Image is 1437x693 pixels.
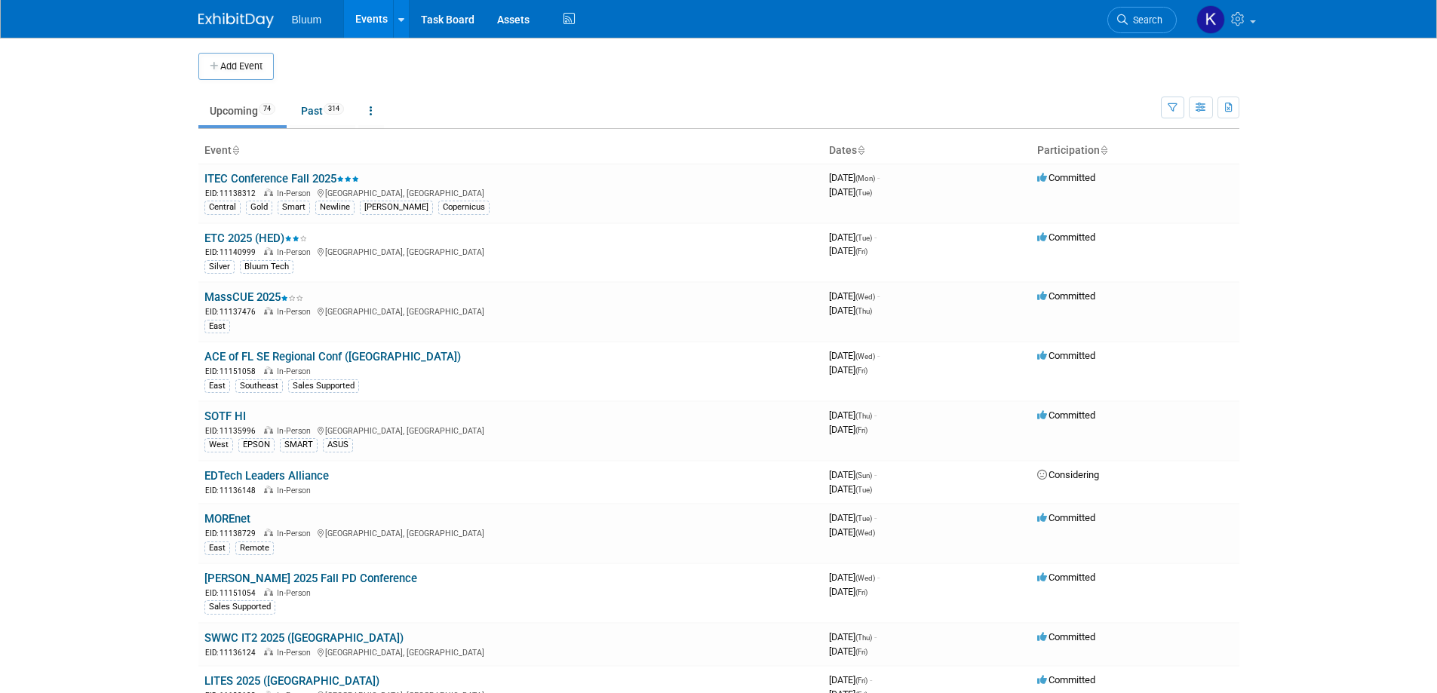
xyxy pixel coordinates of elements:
span: EID: 11135996 [205,427,262,435]
span: (Fri) [855,366,867,375]
a: ITEC Conference Fall 2025 [204,172,359,186]
a: MassCUE 2025 [204,290,303,304]
div: [GEOGRAPHIC_DATA], [GEOGRAPHIC_DATA] [204,305,817,317]
div: Southeast [235,379,283,393]
span: Bluum [292,14,322,26]
span: Committed [1037,674,1095,685]
a: MOREnet [204,512,250,526]
span: EID: 11136148 [205,486,262,495]
span: Committed [1037,232,1095,243]
a: ETC 2025 (HED) [204,232,307,245]
a: Sort by Participation Type [1100,144,1107,156]
span: (Tue) [855,234,872,242]
span: (Fri) [855,588,867,596]
span: Committed [1037,172,1095,183]
span: - [870,674,872,685]
span: 74 [259,103,275,115]
div: [GEOGRAPHIC_DATA], [GEOGRAPHIC_DATA] [204,245,817,258]
div: [GEOGRAPHIC_DATA], [GEOGRAPHIC_DATA] [204,186,817,199]
span: [DATE] [829,305,872,316]
span: In-Person [277,588,315,598]
span: [DATE] [829,631,877,642]
img: In-Person Event [264,366,273,374]
span: [DATE] [829,232,877,243]
button: Add Event [198,53,274,80]
span: [DATE] [829,424,867,435]
span: In-Person [277,307,315,317]
div: East [204,320,230,333]
span: - [874,512,877,523]
span: Committed [1037,572,1095,583]
span: (Thu) [855,307,872,315]
span: (Tue) [855,514,872,523]
img: ExhibitDay [198,13,274,28]
span: Committed [1037,409,1095,421]
div: Smart [278,201,310,214]
span: (Wed) [855,529,875,537]
span: (Wed) [855,293,875,301]
span: Search [1128,14,1162,26]
div: Newline [315,201,355,214]
span: [DATE] [829,674,872,685]
span: EID: 11151054 [205,589,262,597]
span: (Fri) [855,676,867,685]
span: - [874,631,877,642]
span: [DATE] [829,512,877,523]
span: In-Person [277,529,315,538]
span: (Thu) [855,633,872,642]
img: In-Person Event [264,529,273,536]
span: In-Person [277,648,315,658]
span: EID: 11138729 [205,529,262,538]
img: In-Person Event [264,189,273,196]
span: [DATE] [829,469,877,480]
th: Event [198,138,823,164]
span: [DATE] [829,483,872,495]
span: [DATE] [829,186,872,198]
div: Central [204,201,241,214]
div: [GEOGRAPHIC_DATA], [GEOGRAPHIC_DATA] [204,424,817,437]
span: (Tue) [855,486,872,494]
span: 314 [324,103,344,115]
span: (Mon) [855,174,875,182]
span: [DATE] [829,350,880,361]
div: ASUS [323,438,353,452]
div: Sales Supported [204,600,275,614]
a: SOTF HI [204,409,246,423]
span: - [877,572,880,583]
img: In-Person Event [264,648,273,655]
div: [GEOGRAPHIC_DATA], [GEOGRAPHIC_DATA] [204,526,817,539]
span: [DATE] [829,245,867,256]
span: In-Person [277,247,315,257]
span: (Fri) [855,426,867,434]
img: In-Person Event [264,588,273,596]
span: - [874,409,877,421]
span: EID: 11151058 [205,367,262,376]
span: [DATE] [829,526,875,538]
a: Sort by Start Date [857,144,864,156]
a: [PERSON_NAME] 2025 Fall PD Conference [204,572,417,585]
span: [DATE] [829,586,867,597]
span: (Wed) [855,574,875,582]
div: East [204,379,230,393]
div: Gold [246,201,272,214]
span: - [877,290,880,302]
span: In-Person [277,189,315,198]
span: In-Person [277,366,315,376]
span: [DATE] [829,172,880,183]
span: EID: 11138312 [205,189,262,198]
a: Past314 [290,97,355,125]
div: Bluum Tech [240,260,293,274]
img: In-Person Event [264,426,273,434]
span: (Thu) [855,412,872,420]
th: Dates [823,138,1031,164]
span: [DATE] [829,572,880,583]
div: [GEOGRAPHIC_DATA], [GEOGRAPHIC_DATA] [204,645,817,658]
span: - [877,350,880,361]
span: - [874,232,877,243]
span: In-Person [277,486,315,495]
div: Copernicus [438,201,490,214]
div: SMART [280,438,318,452]
a: Sort by Event Name [232,144,239,156]
th: Participation [1031,138,1239,164]
a: LITES 2025 ([GEOGRAPHIC_DATA]) [204,674,379,688]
